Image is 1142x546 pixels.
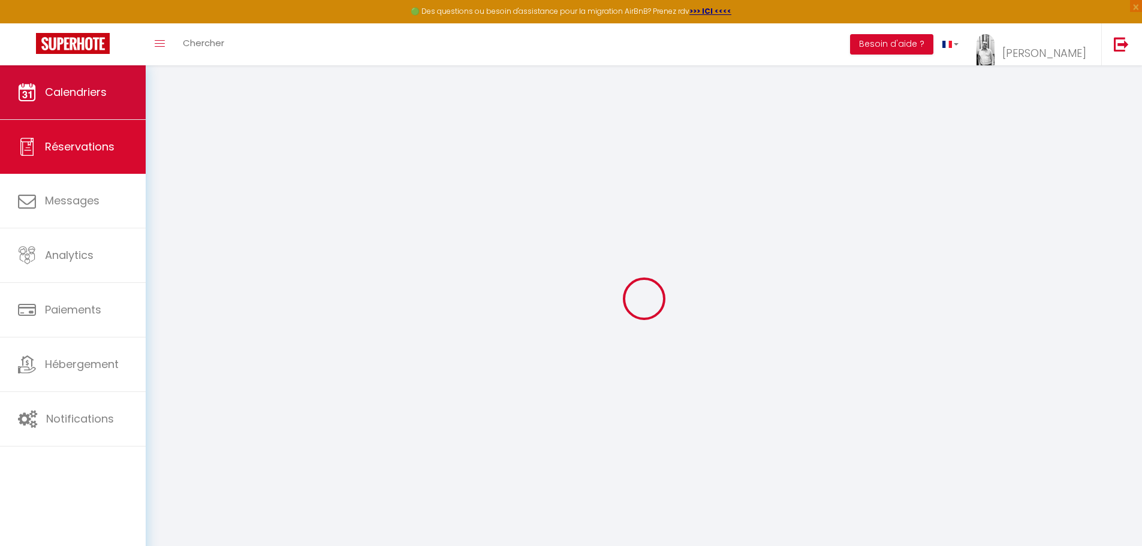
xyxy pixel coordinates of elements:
[45,193,100,208] span: Messages
[45,85,107,99] span: Calendriers
[183,37,224,49] span: Chercher
[45,302,101,317] span: Paiements
[45,357,119,372] span: Hébergement
[174,23,233,65] a: Chercher
[1114,37,1129,52] img: logout
[977,34,995,73] img: ...
[850,34,933,55] button: Besoin d'aide ?
[968,23,1101,65] a: ... [PERSON_NAME]
[46,411,114,426] span: Notifications
[689,6,731,16] a: >>> ICI <<<<
[36,33,110,54] img: Super Booking
[1002,46,1086,61] span: [PERSON_NAME]
[45,248,94,263] span: Analytics
[45,139,114,154] span: Réservations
